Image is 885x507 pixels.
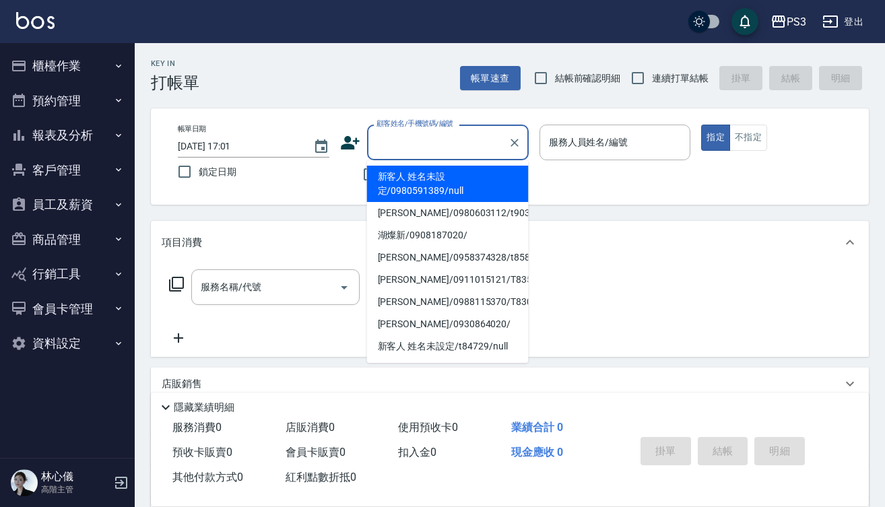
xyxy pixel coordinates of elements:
[172,446,232,459] span: 預收卡販賣 0
[286,471,356,483] span: 紅利點數折抵 0
[5,326,129,361] button: 資料設定
[286,421,335,434] span: 店販消費 0
[305,131,337,163] button: Choose date, selected date is 2025-09-24
[817,9,869,34] button: 登出
[333,277,355,298] button: Open
[367,358,529,380] li: [PERSON_NAME]/0927230717/0927230717
[199,165,236,179] span: 鎖定日期
[367,202,529,224] li: [PERSON_NAME]/0980603112/t90318
[511,421,563,434] span: 業績合計 0
[367,313,529,335] li: [PERSON_NAME]/0930864020/
[5,187,129,222] button: 員工及薪資
[172,471,243,483] span: 其他付款方式 0
[398,446,436,459] span: 扣入金 0
[5,257,129,292] button: 行銷工具
[5,48,129,83] button: 櫃檯作業
[16,12,55,29] img: Logo
[5,222,129,257] button: 商品管理
[367,224,529,246] li: 湖燦新/0908187020/
[765,8,812,36] button: PS3
[178,135,300,158] input: YYYY/MM/DD hh:mm
[174,401,234,415] p: 隱藏業績明細
[151,221,869,264] div: 項目消費
[162,236,202,250] p: 項目消費
[398,421,458,434] span: 使用預收卡 0
[41,470,110,483] h5: 林心儀
[367,269,529,291] li: [PERSON_NAME]/0911015121/T83542
[286,446,346,459] span: 會員卡販賣 0
[652,71,709,86] span: 連續打單結帳
[367,291,529,313] li: [PERSON_NAME]/0988115370/T83017
[5,153,129,188] button: 客戶管理
[701,125,730,151] button: 指定
[172,421,222,434] span: 服務消費 0
[460,66,521,91] button: 帳單速查
[151,59,199,68] h2: Key In
[555,71,621,86] span: 結帳前確認明細
[731,8,758,35] button: save
[151,73,199,92] h3: 打帳單
[367,246,529,269] li: [PERSON_NAME]/0958374328/t85878
[511,446,563,459] span: 現金應收 0
[5,83,129,119] button: 預約管理
[729,125,767,151] button: 不指定
[5,118,129,153] button: 報表及分析
[787,13,806,30] div: PS3
[151,368,869,400] div: 店販銷售
[178,124,206,134] label: 帳單日期
[505,133,524,152] button: Clear
[5,292,129,327] button: 會員卡管理
[41,483,110,496] p: 高階主管
[11,469,38,496] img: Person
[376,119,453,129] label: 顧客姓名/手機號碼/編號
[162,377,202,391] p: 店販銷售
[367,166,529,202] li: 新客人 姓名未設定/0980591389/null
[367,335,529,358] li: 新客人 姓名未設定/t84729/null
